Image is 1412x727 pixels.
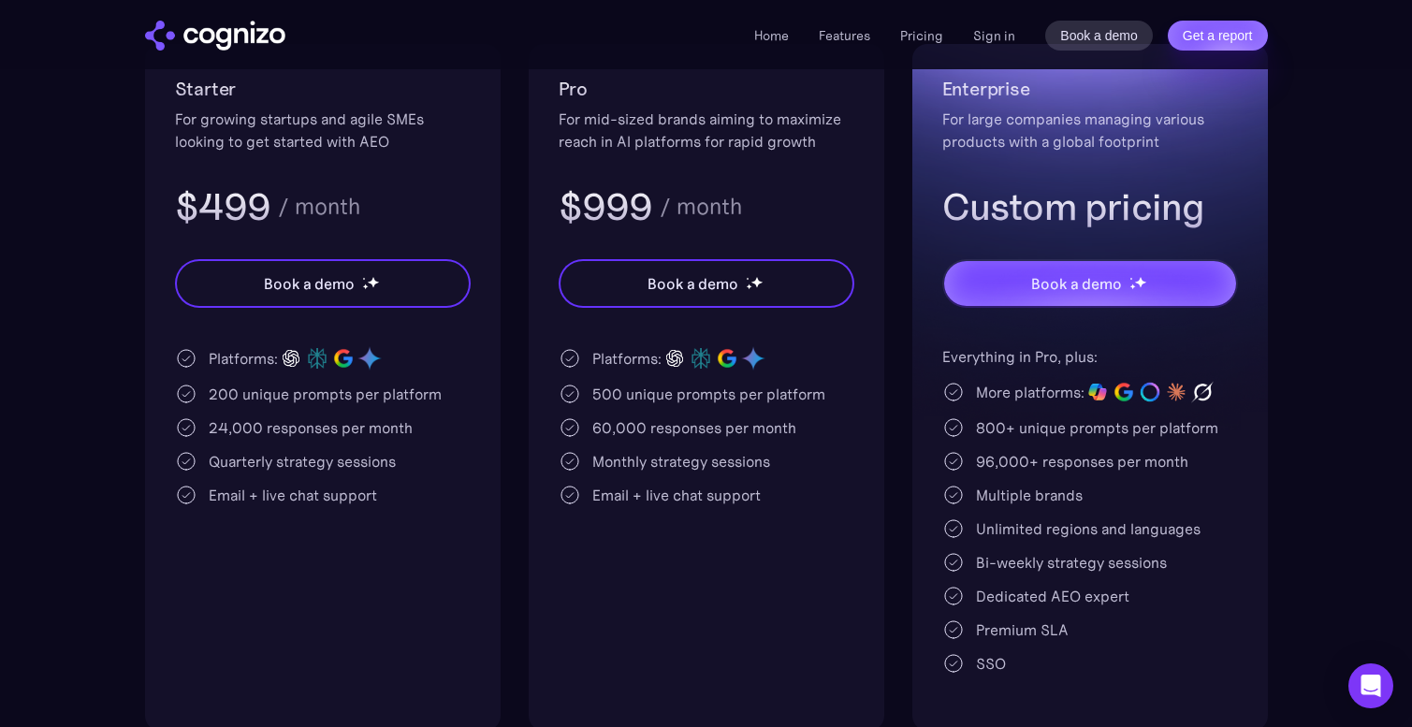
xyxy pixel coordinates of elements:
[209,450,396,473] div: Quarterly strategy sessions
[278,196,360,218] div: / month
[209,383,442,405] div: 200 unique prompts per platform
[976,517,1201,540] div: Unlimited regions and languages
[1168,21,1268,51] a: Get a report
[559,259,854,308] a: Book a demostarstarstar
[976,551,1167,574] div: Bi-weekly strategy sessions
[559,108,854,153] div: For mid-sized brands aiming to maximize reach in AI platforms for rapid growth
[746,277,749,280] img: star
[175,108,471,153] div: For growing startups and agile SMEs looking to get started with AEO
[1348,663,1393,708] div: Open Intercom Messenger
[660,196,742,218] div: / month
[942,345,1238,368] div: Everything in Pro, plus:
[750,276,763,288] img: star
[362,284,369,290] img: star
[973,24,1015,47] a: Sign in
[942,182,1238,231] h3: Custom pricing
[819,27,870,44] a: Features
[209,416,413,439] div: 24,000 responses per month
[592,450,770,473] div: Monthly strategy sessions
[559,182,653,231] h3: $999
[264,272,354,295] div: Book a demo
[209,347,278,370] div: Platforms:
[976,618,1069,641] div: Premium SLA
[942,108,1238,153] div: For large companies managing various products with a global footprint
[175,259,471,308] a: Book a demostarstarstar
[942,74,1238,104] h2: Enterprise
[1031,272,1121,295] div: Book a demo
[746,284,752,290] img: star
[942,259,1238,308] a: Book a demostarstarstar
[145,21,285,51] a: home
[1045,21,1153,51] a: Book a demo
[362,277,365,280] img: star
[175,74,471,104] h2: Starter
[592,484,761,506] div: Email + live chat support
[976,416,1218,439] div: 800+ unique prompts per platform
[976,381,1084,403] div: More platforms:
[145,21,285,51] img: cognizo logo
[976,652,1006,675] div: SSO
[648,272,737,295] div: Book a demo
[592,347,662,370] div: Platforms:
[900,27,943,44] a: Pricing
[976,585,1129,607] div: Dedicated AEO expert
[976,484,1083,506] div: Multiple brands
[559,74,854,104] h2: Pro
[976,450,1188,473] div: 96,000+ responses per month
[592,383,825,405] div: 500 unique prompts per platform
[209,484,377,506] div: Email + live chat support
[175,182,271,231] h3: $499
[1129,284,1136,290] img: star
[1129,277,1132,280] img: star
[367,276,379,288] img: star
[754,27,789,44] a: Home
[1134,276,1146,288] img: star
[592,416,796,439] div: 60,000 responses per month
